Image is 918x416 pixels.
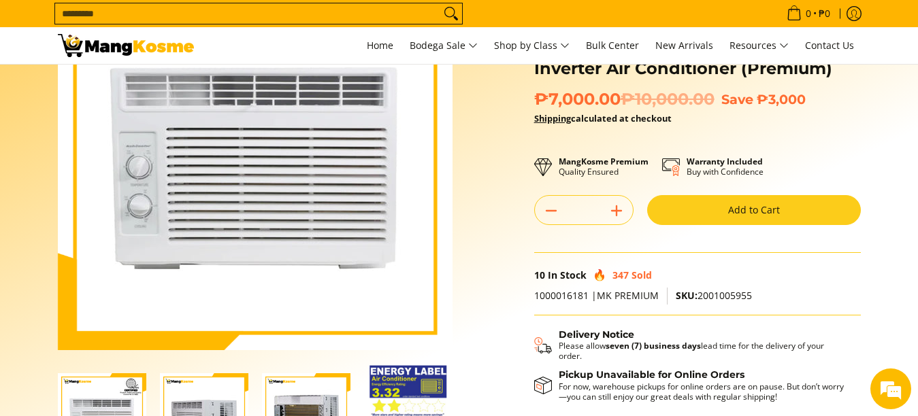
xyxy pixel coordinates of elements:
span: Bodega Sale [410,37,478,54]
span: 1000016181 |MK PREMIUM [534,289,659,302]
p: For now, warehouse pickups for online orders are on pause. But don’t worry—you can still enjoy ou... [559,381,847,402]
nav: Main Menu [208,27,861,64]
textarea: Type your message and click 'Submit' [7,274,259,322]
strong: Pickup Unavailable for Online Orders [559,368,744,381]
span: ₱3,000 [757,91,806,107]
div: Leave a message [71,76,229,94]
span: Sold [632,268,652,281]
del: ₱10,000.00 [621,89,715,109]
p: Please allow lead time for the delivery of your order. [559,341,847,361]
span: 0 [804,9,813,18]
a: Shop by Class [487,27,576,64]
button: Subtract [535,200,568,222]
a: Shipping [534,112,571,124]
span: Contact Us [805,39,854,52]
span: SKU: [676,289,698,302]
span: Shop by Class [494,37,570,54]
button: Add to Cart [647,195,861,225]
span: We are offline. Please leave us a message. [29,122,237,260]
button: Shipping & Delivery [534,329,847,362]
button: Add [600,200,633,222]
div: Minimize live chat window [223,7,256,39]
span: ₱0 [817,9,832,18]
strong: seven (7) business days [606,340,701,351]
span: In Stock [548,268,587,281]
a: Bulk Center [579,27,646,64]
span: 2001005955 [676,289,752,302]
a: Contact Us [798,27,861,64]
span: Home [367,39,393,52]
a: Bodega Sale [403,27,485,64]
p: Buy with Confidence [687,156,764,177]
span: 10 [534,268,545,281]
em: Submit [199,322,247,340]
a: New Arrivals [649,27,720,64]
strong: Delivery Notice [559,328,634,341]
span: Resources [730,37,789,54]
span: 347 [612,268,629,281]
span: New Arrivals [655,39,713,52]
a: Resources [723,27,796,64]
span: ₱7,000.00 [534,89,715,109]
button: Search [440,3,462,24]
span: Bulk Center [586,39,639,52]
p: Quality Ensured [559,156,649,177]
strong: MangKosme Premium [559,156,649,167]
img: Kelvinator 0.5 HP Window-Type Air Conditioner (Premium) l Mang Kosme [58,34,194,57]
span: • [783,6,834,21]
span: Save [721,91,753,107]
strong: calculated at checkout [534,112,672,124]
a: Home [360,27,400,64]
strong: Warranty Included [687,156,763,167]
